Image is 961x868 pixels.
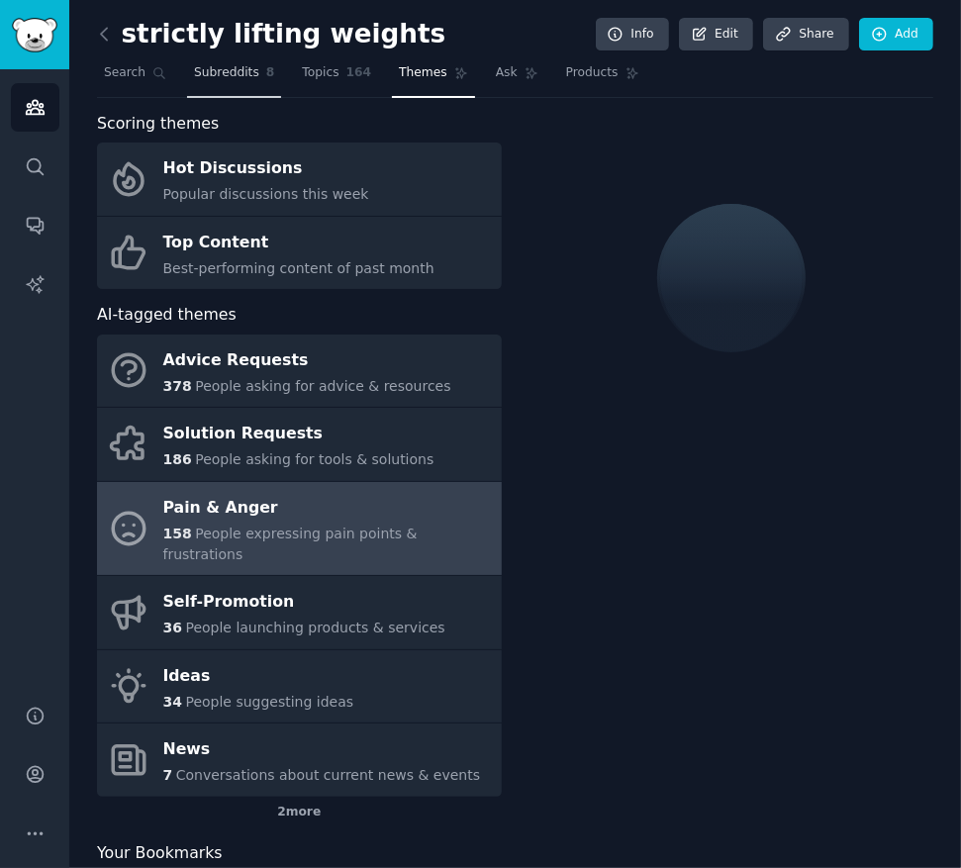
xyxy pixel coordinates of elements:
span: Products [566,64,619,82]
a: Add [859,18,933,51]
span: 36 [163,620,182,635]
img: GummySearch logo [12,18,57,52]
a: Info [596,18,669,51]
a: Products [559,57,646,98]
span: People asking for tools & solutions [195,451,433,467]
a: Edit [679,18,753,51]
div: News [163,734,481,766]
a: Self-Promotion36People launching products & services [97,576,502,649]
a: Topics164 [295,57,378,98]
a: News7Conversations about current news & events [97,723,502,797]
span: 34 [163,694,182,710]
div: Solution Requests [163,419,434,450]
span: Best-performing content of past month [163,260,434,276]
a: Advice Requests378People asking for advice & resources [97,335,502,408]
span: 164 [346,64,372,82]
div: Hot Discussions [163,153,369,185]
div: Advice Requests [163,344,451,376]
span: Search [104,64,145,82]
span: AI-tagged themes [97,303,237,328]
span: 7 [163,767,173,783]
div: Ideas [163,660,354,692]
a: Search [97,57,173,98]
span: Themes [399,64,447,82]
div: Self-Promotion [163,587,445,619]
a: Top ContentBest-performing content of past month [97,217,502,290]
span: Subreddits [194,64,259,82]
span: People expressing pain points & frustrations [163,526,418,562]
a: Subreddits8 [187,57,281,98]
span: 378 [163,378,192,394]
a: Themes [392,57,475,98]
span: People asking for advice & resources [195,378,450,394]
a: Ideas34People suggesting ideas [97,650,502,723]
div: Top Content [163,227,434,258]
span: 186 [163,451,192,467]
span: 8 [266,64,275,82]
a: Ask [489,57,545,98]
a: Share [763,18,848,51]
span: Scoring themes [97,112,219,137]
a: Solution Requests186People asking for tools & solutions [97,408,502,481]
span: People suggesting ideas [185,694,353,710]
div: 2 more [97,797,502,828]
span: Conversations about current news & events [176,767,480,783]
span: Your Bookmarks [97,841,223,866]
a: Pain & Anger158People expressing pain points & frustrations [97,482,502,576]
span: Ask [496,64,518,82]
h2: strictly lifting weights [97,19,445,50]
div: Pain & Anger [163,492,492,524]
span: 158 [163,526,192,541]
span: Popular discussions this week [163,186,369,202]
span: Topics [302,64,338,82]
a: Hot DiscussionsPopular discussions this week [97,143,502,216]
span: People launching products & services [185,620,444,635]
